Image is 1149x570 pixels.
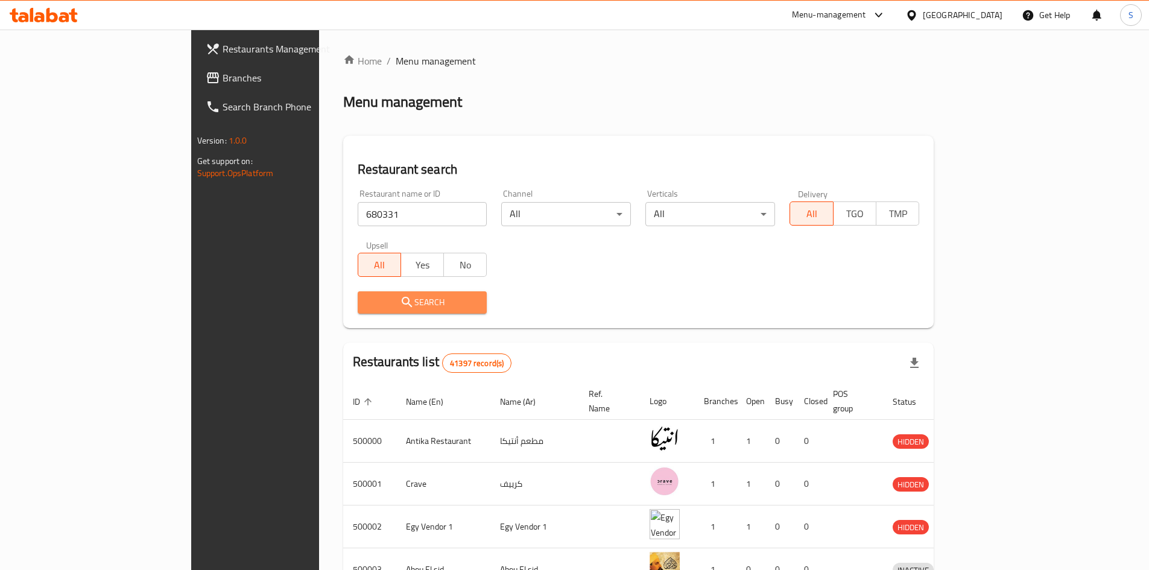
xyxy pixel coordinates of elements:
td: Egy Vendor 1 [490,505,579,548]
img: Crave [650,466,680,496]
button: No [443,253,487,277]
span: TGO [838,205,872,223]
li: / [387,54,391,68]
span: Status [893,394,932,409]
input: Search for restaurant name or ID.. [358,202,487,226]
span: Restaurants Management [223,42,373,56]
h2: Restaurants list [353,353,512,373]
div: Total records count [442,353,511,373]
div: HIDDEN [893,477,929,492]
span: Version: [197,133,227,148]
a: Restaurants Management [196,34,383,63]
td: 1 [736,420,765,463]
span: Ref. Name [589,387,625,416]
label: Upsell [366,241,388,249]
span: HIDDEN [893,435,929,449]
td: كرييف [490,463,579,505]
span: All [795,205,828,223]
span: TMP [881,205,914,223]
a: Branches [196,63,383,92]
button: All [358,253,401,277]
h2: Restaurant search [358,160,920,179]
td: 1 [736,463,765,505]
span: Branches [223,71,373,85]
button: TGO [833,201,876,226]
td: مطعم أنتيكا [490,420,579,463]
span: 41397 record(s) [443,358,511,369]
span: S [1128,8,1133,22]
span: Name (En) [406,394,459,409]
button: All [790,201,833,226]
td: Egy Vendor 1 [396,505,490,548]
td: 0 [765,420,794,463]
td: 0 [794,420,823,463]
span: HIDDEN [893,478,929,492]
span: Search [367,295,478,310]
span: HIDDEN [893,521,929,534]
h2: Menu management [343,92,462,112]
img: Antika Restaurant [650,423,680,454]
span: POS group [833,387,869,416]
div: Export file [900,349,929,378]
span: Get support on: [197,153,253,169]
td: 1 [736,505,765,548]
span: Menu management [396,54,476,68]
td: Crave [396,463,490,505]
td: 1 [694,463,736,505]
th: Logo [640,383,694,420]
span: 1.0.0 [229,133,247,148]
td: 0 [765,463,794,505]
th: Open [736,383,765,420]
div: HIDDEN [893,434,929,449]
span: Name (Ar) [500,394,551,409]
div: Menu-management [792,8,866,22]
div: All [645,202,775,226]
img: Egy Vendor 1 [650,509,680,539]
a: Support.OpsPlatform [197,165,274,181]
button: Yes [400,253,444,277]
td: 0 [794,505,823,548]
button: TMP [876,201,919,226]
label: Delivery [798,189,828,198]
span: ID [353,394,376,409]
span: Search Branch Phone [223,100,373,114]
td: 1 [694,420,736,463]
td: 1 [694,505,736,548]
td: 0 [765,505,794,548]
th: Closed [794,383,823,420]
span: Yes [406,256,439,274]
td: Antika Restaurant [396,420,490,463]
nav: breadcrumb [343,54,934,68]
td: 0 [794,463,823,505]
a: Search Branch Phone [196,92,383,121]
span: No [449,256,482,274]
span: All [363,256,396,274]
div: [GEOGRAPHIC_DATA] [923,8,1002,22]
div: All [501,202,631,226]
button: Search [358,291,487,314]
th: Branches [694,383,736,420]
th: Busy [765,383,794,420]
